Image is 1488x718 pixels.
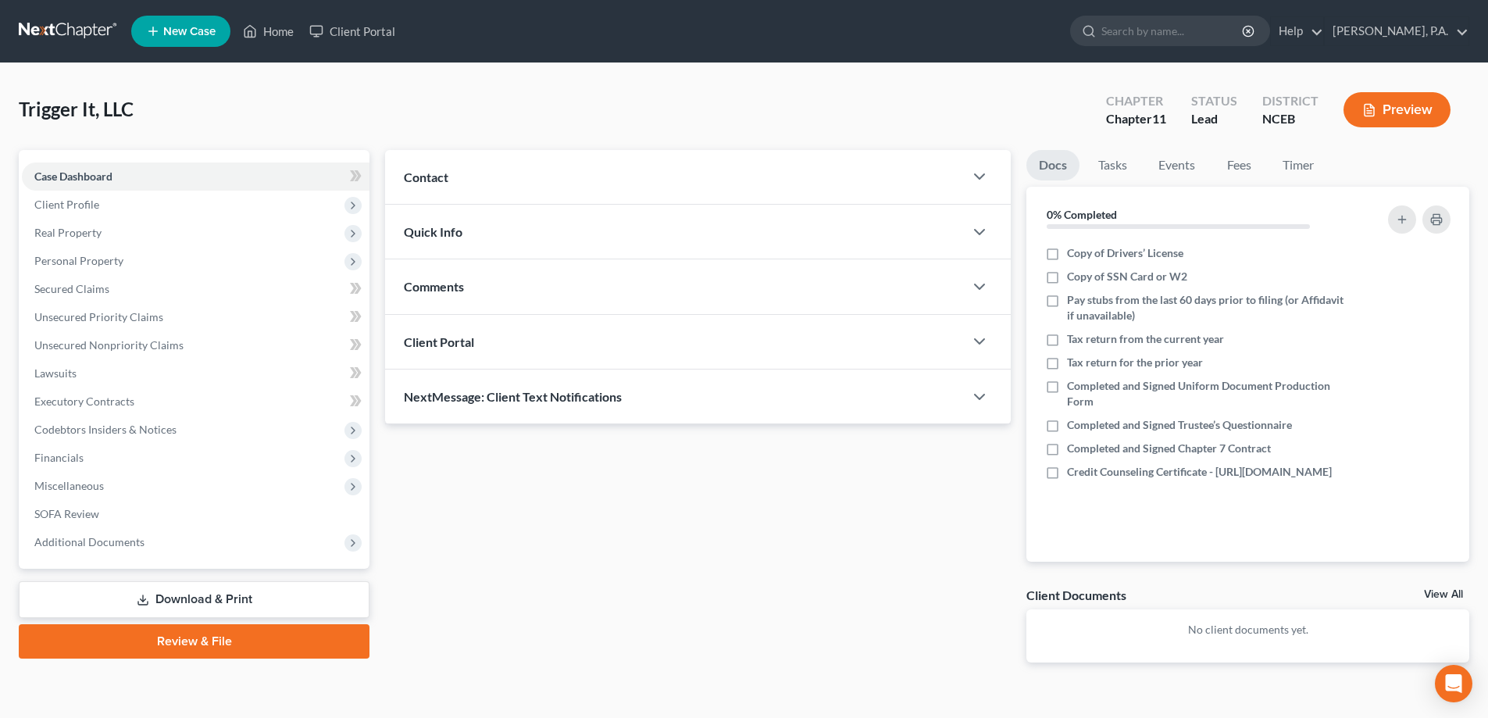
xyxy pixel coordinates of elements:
[22,388,369,416] a: Executory Contracts
[1343,92,1451,127] button: Preview
[34,198,99,211] span: Client Profile
[1435,665,1472,702] div: Open Intercom Messenger
[22,331,369,359] a: Unsecured Nonpriority Claims
[404,389,622,404] span: NextMessage: Client Text Notifications
[163,26,216,38] span: New Case
[22,500,369,528] a: SOFA Review
[34,479,104,492] span: Miscellaneous
[1152,111,1166,126] span: 11
[1067,269,1187,284] span: Copy of SSN Card or W2
[1039,622,1457,638] p: No client documents yet.
[1067,441,1271,456] span: Completed and Signed Chapter 7 Contract
[235,17,302,45] a: Home
[1026,150,1079,180] a: Docs
[1067,378,1345,409] span: Completed and Signed Uniform Document Production Form
[404,279,464,294] span: Comments
[1191,110,1237,128] div: Lead
[1270,150,1326,180] a: Timer
[1047,208,1117,221] strong: 0% Completed
[34,423,177,436] span: Codebtors Insiders & Notices
[1191,92,1237,110] div: Status
[19,98,134,120] span: Trigger It, LLC
[404,170,448,184] span: Contact
[22,303,369,331] a: Unsecured Priority Claims
[1067,292,1345,323] span: Pay stubs from the last 60 days prior to filing (or Affidavit if unavailable)
[404,334,474,349] span: Client Portal
[34,254,123,267] span: Personal Property
[1086,150,1140,180] a: Tasks
[22,359,369,388] a: Lawsuits
[1026,587,1126,603] div: Client Documents
[34,282,109,295] span: Secured Claims
[1106,92,1166,110] div: Chapter
[34,366,77,380] span: Lawsuits
[1271,17,1323,45] a: Help
[1424,589,1463,600] a: View All
[1262,92,1319,110] div: District
[34,507,99,520] span: SOFA Review
[19,581,369,618] a: Download & Print
[34,451,84,464] span: Financials
[1262,110,1319,128] div: NCEB
[1067,355,1203,370] span: Tax return for the prior year
[34,535,145,548] span: Additional Documents
[34,226,102,239] span: Real Property
[34,395,134,408] span: Executory Contracts
[1325,17,1468,45] a: [PERSON_NAME], P.A.
[34,338,184,352] span: Unsecured Nonpriority Claims
[22,275,369,303] a: Secured Claims
[1101,16,1244,45] input: Search by name...
[34,310,163,323] span: Unsecured Priority Claims
[19,624,369,659] a: Review & File
[1214,150,1264,180] a: Fees
[22,163,369,191] a: Case Dashboard
[404,224,462,239] span: Quick Info
[1067,331,1224,347] span: Tax return from the current year
[1067,245,1183,261] span: Copy of Drivers’ License
[302,17,403,45] a: Client Portal
[1067,464,1332,480] span: Credit Counseling Certificate - [URL][DOMAIN_NAME]
[34,170,112,183] span: Case Dashboard
[1146,150,1208,180] a: Events
[1106,110,1166,128] div: Chapter
[1067,417,1292,433] span: Completed and Signed Trustee’s Questionnaire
